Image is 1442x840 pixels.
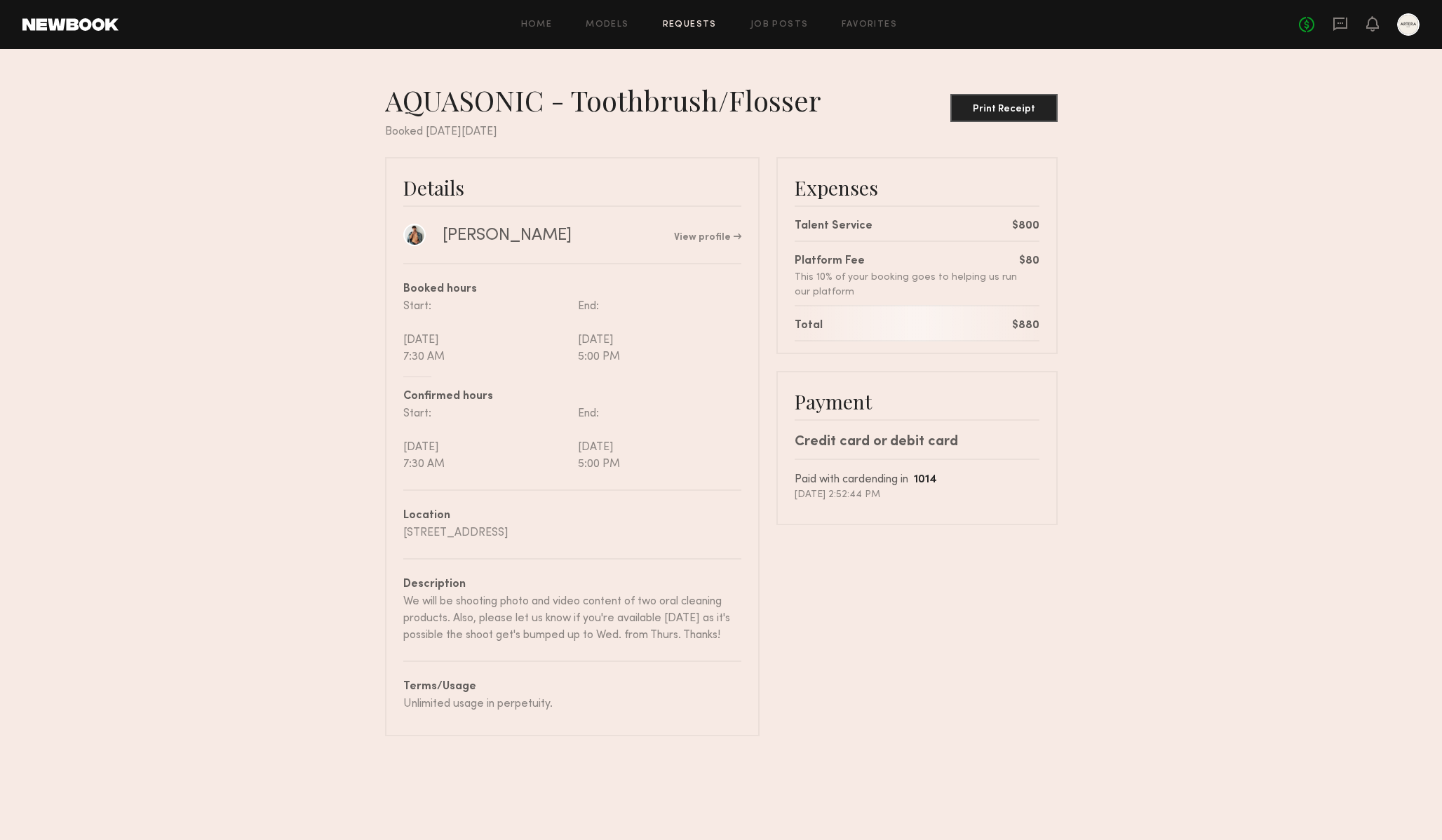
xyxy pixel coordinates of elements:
a: Models [586,20,628,29]
div: $80 [1019,253,1039,270]
div: Paid with card ending in [795,471,1039,489]
div: Payment [795,389,1039,414]
div: AQUASONIC - Toothbrush/Flosser [385,83,832,118]
a: Favorites [842,20,897,29]
a: Job Posts [750,20,809,29]
div: [DATE] 2:52:44 PM [795,489,1039,501]
div: Location [403,508,741,524]
div: Terms/Usage [403,679,741,696]
div: $880 [1012,318,1039,334]
div: Print Receipt [956,104,1052,114]
div: Booked hours [403,281,741,298]
div: Booked [DATE][DATE] [385,123,1058,140]
div: $800 [1012,218,1039,235]
div: Confirmed hours [403,388,741,405]
div: Details [403,175,741,200]
a: View profile [674,233,741,243]
div: Credit card or debit card [795,432,1039,453]
div: Talent Service [795,218,872,235]
div: [PERSON_NAME] [443,225,572,246]
div: This 10% of your booking goes to helping us run our platform [795,270,1019,299]
button: Print Receipt [950,94,1058,122]
div: Description [403,576,741,593]
div: [STREET_ADDRESS] [403,524,741,541]
div: Start: [DATE] 7:30 AM [403,298,572,365]
a: Home [521,20,553,29]
div: Unlimited usage in perpetuity. [403,696,741,712]
div: Platform Fee [795,253,1019,270]
div: Total [795,318,823,334]
div: End: [DATE] 5:00 PM [572,405,741,473]
div: Expenses [795,175,1039,200]
b: 1014 [914,475,937,485]
div: We will be shooting photo and video content of two oral cleaning products. Also, please let us kn... [403,593,741,644]
div: Start: [DATE] 7:30 AM [403,405,572,473]
div: End: [DATE] 5:00 PM [572,298,741,365]
a: Requests [663,20,717,29]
